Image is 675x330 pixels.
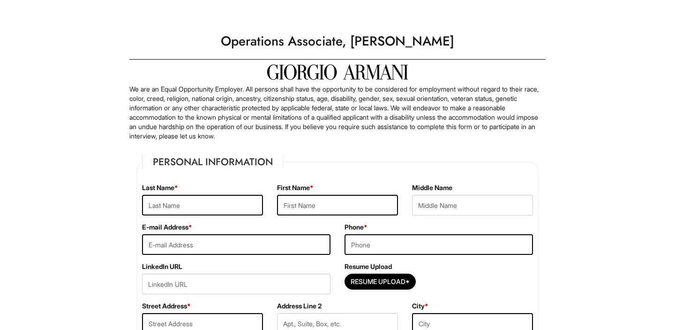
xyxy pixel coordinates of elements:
[267,64,408,80] img: Giorgio Armani
[412,301,428,311] label: City
[142,183,178,192] label: Last Name
[142,262,182,271] label: LinkedIn URL
[125,28,550,54] h1: Operations Associate, [PERSON_NAME]
[345,223,367,232] label: Phone
[412,183,452,192] label: Middle Name
[142,195,263,215] input: Last Name
[129,84,546,141] p: We are an Equal Opportunity Employer. All persons shall have the opportunity to be considered for...
[142,234,330,255] input: E-mail Address
[345,234,533,255] input: Phone
[142,274,330,294] input: LinkedIn URL
[277,195,398,215] input: First Name
[345,274,416,290] button: Resume Upload*Resume Upload*
[142,223,192,232] label: E-mail Address
[142,301,191,311] label: Street Address
[277,301,322,311] label: Address Line 2
[345,262,392,271] label: Resume Upload
[412,195,533,215] input: Middle Name
[277,183,314,192] label: First Name
[142,155,284,169] legend: Personal Information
